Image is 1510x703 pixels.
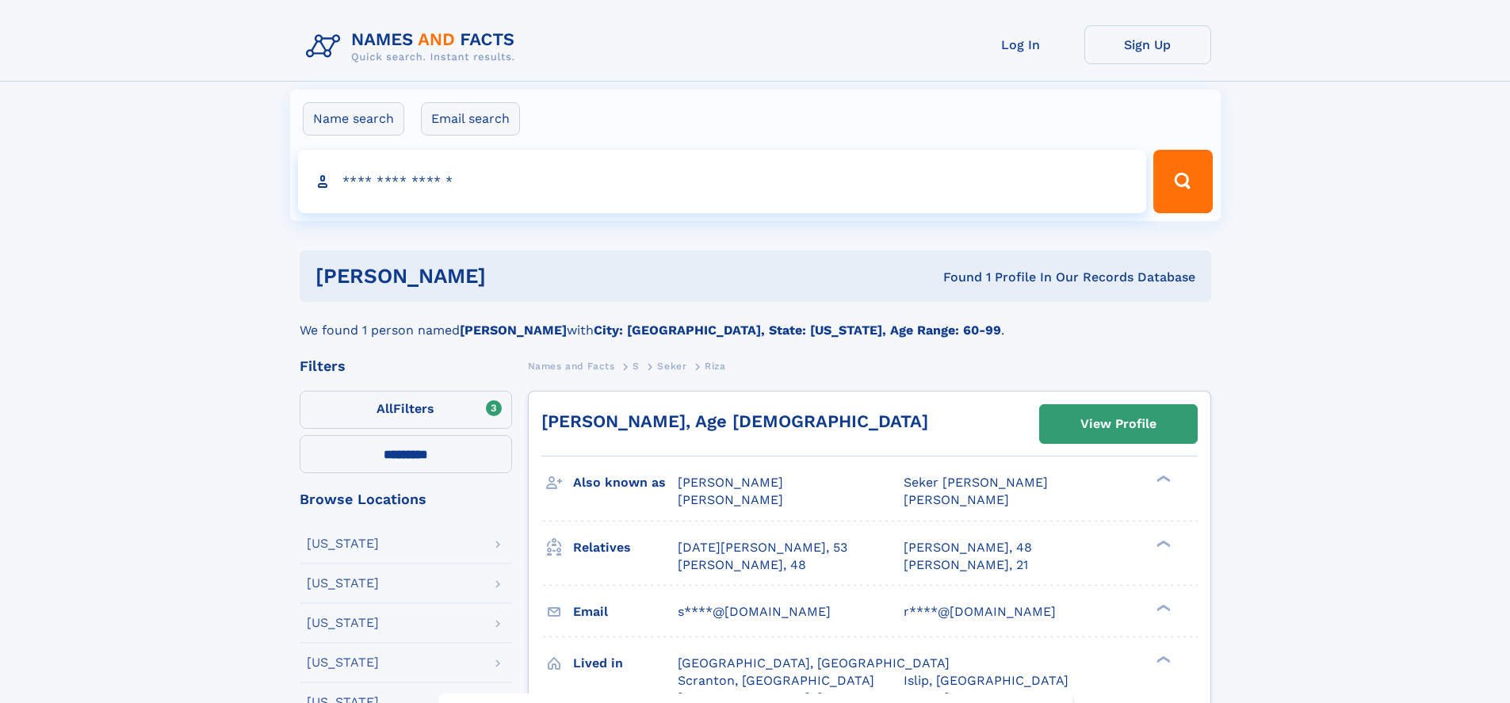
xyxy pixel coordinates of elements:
a: Sign Up [1084,25,1211,64]
a: Names and Facts [528,356,615,376]
a: [DATE][PERSON_NAME], 53 [678,539,847,556]
span: [GEOGRAPHIC_DATA], [GEOGRAPHIC_DATA] [678,655,950,671]
span: S [633,361,640,372]
a: View Profile [1040,405,1197,443]
img: Logo Names and Facts [300,25,528,68]
a: S [633,356,640,376]
a: Log In [958,25,1084,64]
b: City: [GEOGRAPHIC_DATA], State: [US_STATE], Age Range: 60-99 [594,323,1001,338]
div: ❯ [1153,654,1172,664]
div: We found 1 person named with . [300,302,1211,340]
button: Search Button [1153,150,1212,213]
div: ❯ [1153,602,1172,613]
span: [PERSON_NAME] [678,492,783,507]
h3: Email [573,598,678,625]
h3: Relatives [573,534,678,561]
div: Found 1 Profile In Our Records Database [714,269,1195,286]
span: Riza [705,361,725,372]
div: [US_STATE] [307,656,379,669]
span: Seker [657,361,686,372]
input: search input [298,150,1147,213]
a: [PERSON_NAME], 48 [678,556,806,574]
span: Islip, [GEOGRAPHIC_DATA] [904,673,1068,688]
div: [US_STATE] [307,617,379,629]
span: All [377,401,393,416]
h1: [PERSON_NAME] [315,266,715,286]
span: Seker [PERSON_NAME] [904,475,1048,490]
a: Seker [657,356,686,376]
a: [PERSON_NAME], 48 [904,539,1032,556]
label: Filters [300,391,512,429]
a: [PERSON_NAME], Age [DEMOGRAPHIC_DATA] [541,411,928,431]
span: Scranton, [GEOGRAPHIC_DATA] [678,673,874,688]
a: [PERSON_NAME], 21 [904,556,1028,574]
h3: Also known as [573,469,678,496]
h3: Lived in [573,650,678,677]
div: [US_STATE] [307,537,379,550]
label: Name search [303,102,404,136]
div: [US_STATE] [307,577,379,590]
b: [PERSON_NAME] [460,323,567,338]
div: View Profile [1080,406,1156,442]
div: ❯ [1153,474,1172,484]
div: ❯ [1153,538,1172,548]
span: [PERSON_NAME] [904,492,1009,507]
div: Browse Locations [300,492,512,506]
div: Filters [300,359,512,373]
label: Email search [421,102,520,136]
span: [PERSON_NAME] [678,475,783,490]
